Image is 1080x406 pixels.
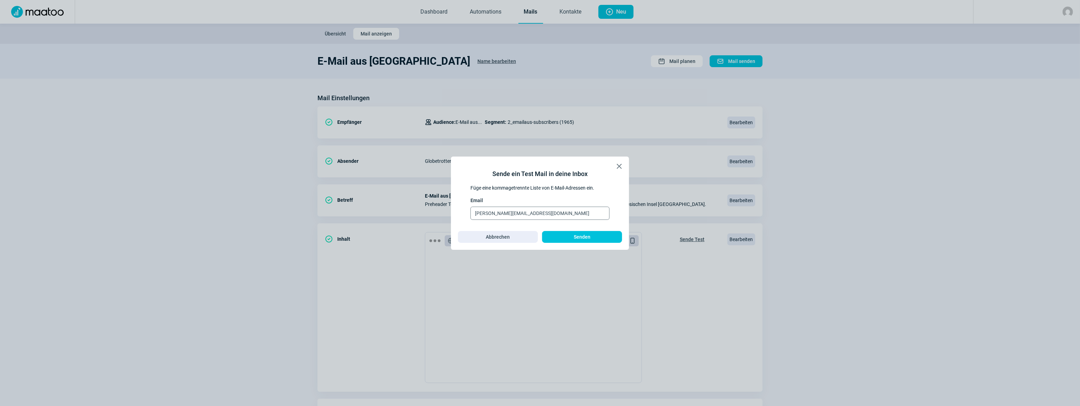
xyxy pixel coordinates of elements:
[542,231,622,243] button: Senden
[470,207,610,220] input: Email
[574,231,590,242] span: Senden
[486,231,510,242] span: Abbrechen
[492,169,588,179] div: Sende ein Test Mail in deine Inbox
[470,197,483,204] span: Email
[470,184,610,191] div: Füge eine kommagetrennte Liste von E-Mail-Adressen ein.
[458,231,538,243] button: Abbrechen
